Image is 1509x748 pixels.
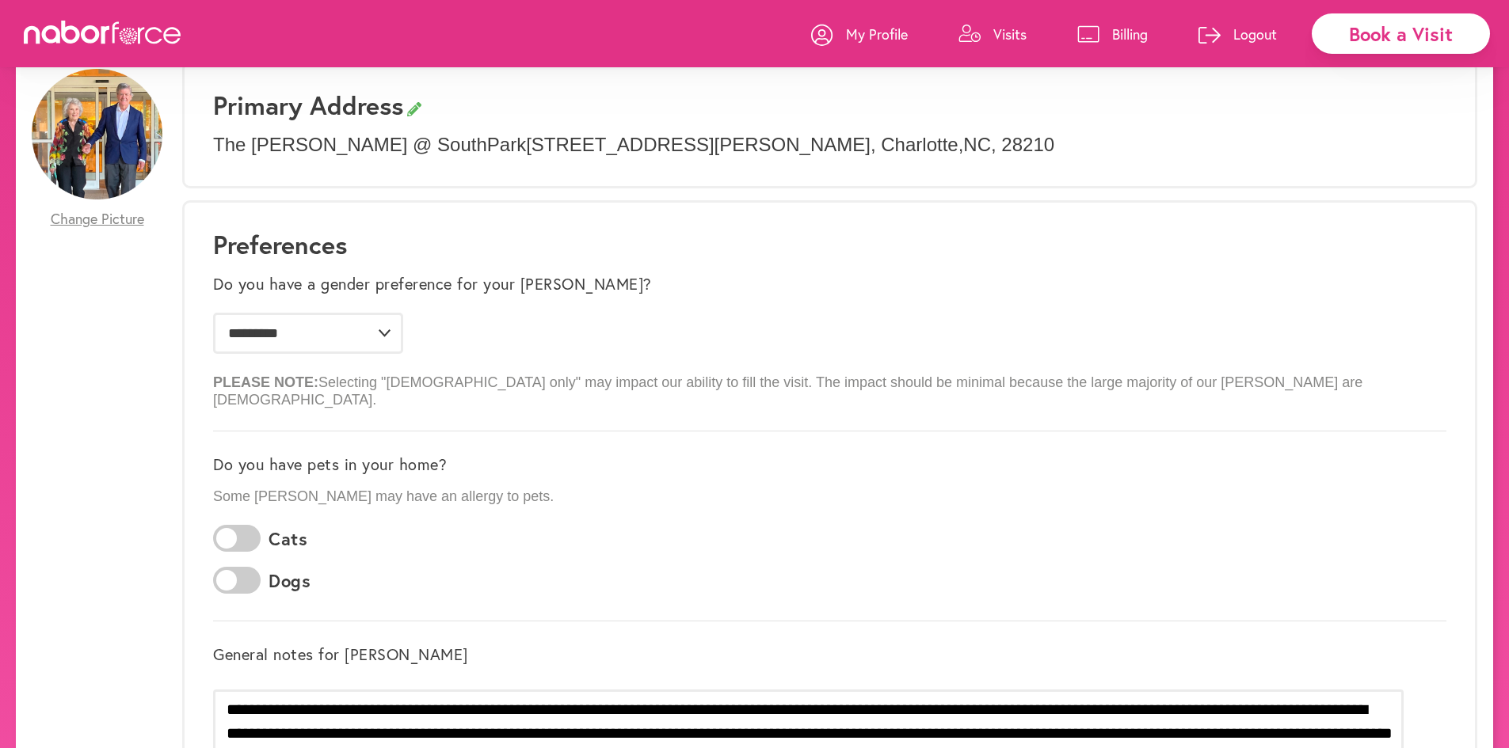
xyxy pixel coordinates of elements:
[213,455,447,474] label: Do you have pets in your home?
[213,230,1446,260] h1: Preferences
[846,25,908,44] p: My Profile
[213,374,318,390] b: PLEASE NOTE:
[213,488,1446,506] p: Some [PERSON_NAME] may have an allergy to pets.
[1233,25,1277,44] p: Logout
[269,529,307,549] label: Cats
[1198,10,1277,58] a: Logout
[1112,25,1148,44] p: Billing
[958,10,1027,58] a: Visits
[811,10,908,58] a: My Profile
[32,69,162,199] img: kDmNzMa0Qxy46mr7gv9n
[213,645,468,664] label: General notes for [PERSON_NAME]
[213,362,1446,408] p: Selecting "[DEMOGRAPHIC_DATA] only" may impact our ability to fill the visit. The impact should b...
[1077,10,1148,58] a: Billing
[213,90,1446,120] h3: Primary Address
[213,134,1446,157] p: The [PERSON_NAME] @ SouthPark [STREET_ADDRESS][PERSON_NAME] , Charlotte , NC , 28210
[213,275,652,294] label: Do you have a gender preference for your [PERSON_NAME]?
[269,571,311,591] label: Dogs
[993,25,1027,44] p: Visits
[1312,13,1490,54] div: Book a Visit
[51,211,144,228] span: Change Picture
